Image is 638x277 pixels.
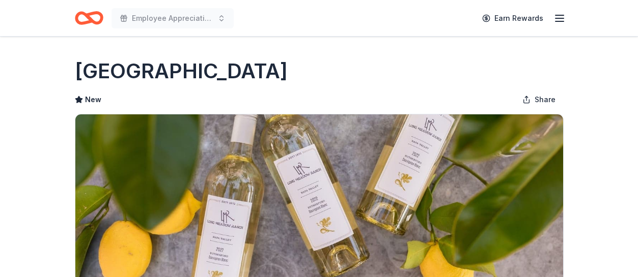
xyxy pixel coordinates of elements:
[75,6,103,30] a: Home
[132,12,213,24] span: Employee Appreciation Week
[476,9,549,27] a: Earn Rewards
[112,8,234,28] button: Employee Appreciation Week
[75,57,288,85] h1: [GEOGRAPHIC_DATA]
[535,94,556,106] span: Share
[85,94,101,106] span: New
[514,89,564,110] button: Share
